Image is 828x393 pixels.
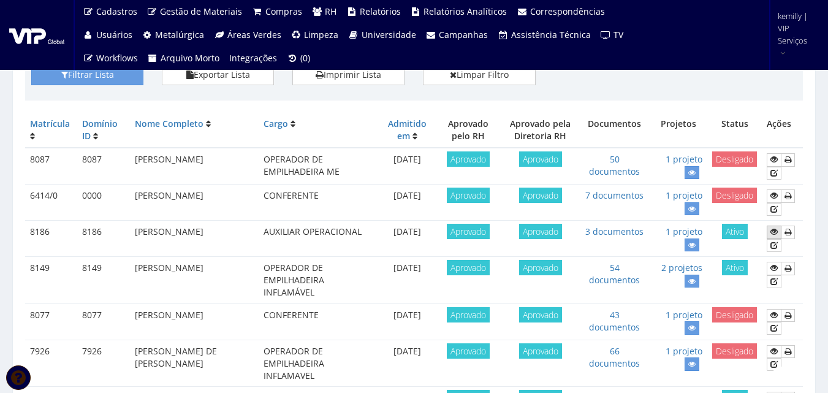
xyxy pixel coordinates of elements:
span: Áreas Verdes [227,29,281,40]
a: 2 projetos [661,262,702,273]
th: Projetos [649,113,708,148]
td: 8149 [25,257,77,303]
td: [PERSON_NAME] [130,303,259,340]
span: Desligado [712,307,757,322]
td: 8087 [25,148,77,185]
a: (0) [282,47,315,70]
td: 7926 [77,340,129,386]
span: Aprovado [519,343,562,359]
td: 7926 [25,340,77,386]
span: Aprovado [519,224,562,239]
span: Gestão de Materiais [160,6,242,17]
span: Ativo [722,224,748,239]
span: Aprovado [519,151,562,167]
span: Aprovado [447,307,490,322]
td: [DATE] [379,257,436,303]
td: 8149 [77,257,129,303]
td: CONFERENTE [259,185,379,221]
td: 8087 [77,148,129,185]
th: Aprovado pela Diretoria RH [501,113,580,148]
span: Aprovado [519,260,562,275]
a: Campanhas [421,23,493,47]
td: 0000 [77,185,129,221]
a: Admitido em [388,118,427,142]
span: Arquivo Morto [161,52,219,64]
span: Aprovado [519,188,562,203]
a: Limpeza [286,23,344,47]
th: Aprovado pelo RH [435,113,500,148]
a: 1 projeto [666,153,702,165]
span: Assistência Técnica [511,29,591,40]
a: Imprimir Lista [292,64,405,85]
a: Áreas Verdes [209,23,286,47]
a: TV [596,23,629,47]
th: Status [707,113,762,148]
span: Compras [265,6,302,17]
span: Desligado [712,188,757,203]
td: OPERADOR DE EMPILHADEIRA INFLAMAVEL [259,340,379,386]
a: 1 projeto [666,345,702,357]
a: 7 documentos [585,189,644,201]
span: Aprovado [519,307,562,322]
span: Campanhas [439,29,488,40]
span: Relatórios Analíticos [423,6,507,17]
span: Desligado [712,343,757,359]
a: Arquivo Morto [143,47,225,70]
a: Integrações [224,47,282,70]
button: Filtrar Lista [31,64,143,85]
span: RH [325,6,336,17]
a: Metalúrgica [137,23,210,47]
span: Aprovado [447,151,490,167]
td: 6414/0 [25,185,77,221]
a: Limpar Filtro [423,64,535,85]
a: Universidade [343,23,421,47]
td: [DATE] [379,340,436,386]
td: 8186 [25,221,77,257]
span: Workflows [96,52,138,64]
td: [DATE] [379,303,436,340]
a: Domínio ID [82,118,118,142]
a: 43 documentos [589,309,640,333]
td: [PERSON_NAME] [130,257,259,303]
th: Documentos [580,113,649,148]
span: kemilly | VIP Serviços [778,10,812,47]
td: OPERADOR DE EMPILHADEIRA INFLAMÁVEL [259,257,379,303]
span: Integrações [229,52,277,64]
a: 50 documentos [589,153,640,177]
a: 54 documentos [589,262,640,286]
a: 3 documentos [585,226,644,237]
a: Assistência Técnica [493,23,596,47]
td: [DATE] [379,185,436,221]
td: [PERSON_NAME] [130,221,259,257]
td: 8077 [25,303,77,340]
span: Usuários [96,29,132,40]
td: CONFERENTE [259,303,379,340]
span: Aprovado [447,343,490,359]
button: Exportar Lista [162,64,274,85]
td: 8077 [77,303,129,340]
span: Universidade [362,29,416,40]
a: 1 projeto [666,189,702,201]
span: (0) [300,52,310,64]
a: Matrícula [30,118,70,129]
td: [PERSON_NAME] [130,185,259,221]
td: [PERSON_NAME] [130,148,259,185]
a: Usuários [78,23,137,47]
a: 1 projeto [666,226,702,237]
span: Cadastros [96,6,137,17]
a: Nome Completo [135,118,203,129]
a: 1 projeto [666,309,702,321]
td: [PERSON_NAME] DE [PERSON_NAME] [130,340,259,386]
td: 8186 [77,221,129,257]
span: Aprovado [447,260,490,275]
span: Metalúrgica [155,29,204,40]
td: [DATE] [379,148,436,185]
span: Limpeza [304,29,338,40]
span: TV [613,29,623,40]
span: Aprovado [447,224,490,239]
a: 66 documentos [589,345,640,369]
td: OPERADOR DE EMPILHADEIRA ME [259,148,379,185]
td: AUXILIAR OPERACIONAL [259,221,379,257]
th: Ações [762,113,803,148]
a: Workflows [78,47,143,70]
